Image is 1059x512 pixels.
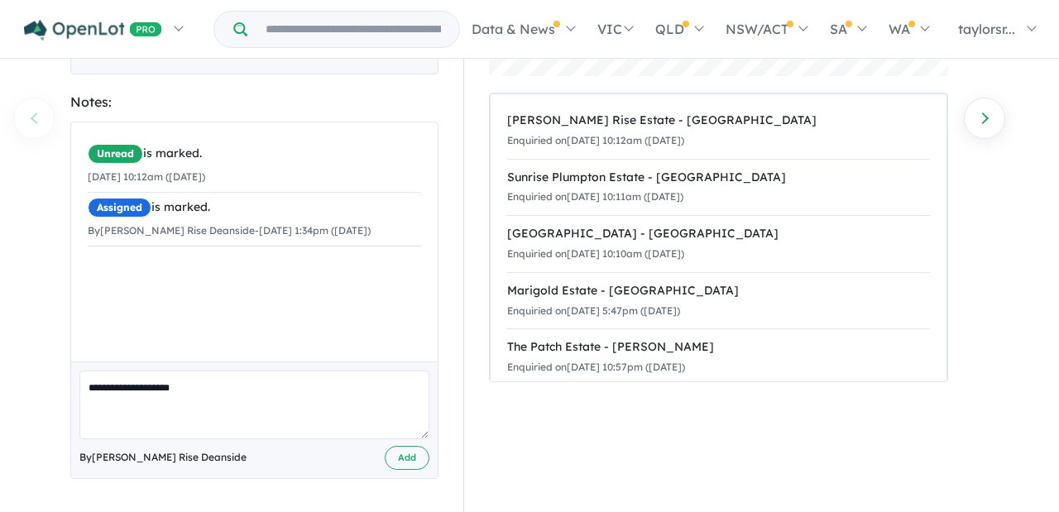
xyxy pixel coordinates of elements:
div: Marigold Estate - [GEOGRAPHIC_DATA] [507,281,930,301]
a: The Patch Estate - [PERSON_NAME]Enquiried on[DATE] 10:57pm ([DATE]) [507,328,930,386]
small: Enquiried on [DATE] 10:57pm ([DATE]) [507,361,685,373]
input: Try estate name, suburb, builder or developer [251,12,456,47]
div: [PERSON_NAME] Rise Estate - [GEOGRAPHIC_DATA] [507,111,930,131]
span: Assigned [88,198,151,218]
small: [DATE] 10:12am ([DATE]) [88,170,205,183]
a: [PERSON_NAME] Rise Estate - [GEOGRAPHIC_DATA]Enquiried on[DATE] 10:12am ([DATE]) [507,103,930,160]
a: Sunrise Plumpton Estate - [GEOGRAPHIC_DATA]Enquiried on[DATE] 10:11am ([DATE]) [507,159,930,217]
button: Add [385,446,429,470]
a: [GEOGRAPHIC_DATA] - [GEOGRAPHIC_DATA]Enquiried on[DATE] 10:10am ([DATE]) [507,215,930,273]
span: By [PERSON_NAME] Rise Deanside [79,449,247,466]
span: Unread [88,144,143,164]
small: Enquiried on [DATE] 10:12am ([DATE]) [507,134,684,146]
div: The Patch Estate - [PERSON_NAME] [507,337,930,357]
small: By [PERSON_NAME] Rise Deanside - [DATE] 1:34pm ([DATE]) [88,224,371,237]
div: Sunrise Plumpton Estate - [GEOGRAPHIC_DATA] [507,168,930,188]
div: is marked. [88,144,421,164]
div: Notes: [70,91,438,113]
div: [GEOGRAPHIC_DATA] - [GEOGRAPHIC_DATA] [507,224,930,244]
div: is marked. [88,198,421,218]
span: taylorsr... [958,21,1015,37]
small: Enquiried on [DATE] 5:47pm ([DATE]) [507,304,680,317]
small: Enquiried on [DATE] 10:10am ([DATE]) [507,247,684,260]
a: Marigold Estate - [GEOGRAPHIC_DATA]Enquiried on[DATE] 5:47pm ([DATE]) [507,272,930,330]
small: Enquiried on [DATE] 10:11am ([DATE]) [507,190,683,203]
img: Openlot PRO Logo White [24,20,162,41]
